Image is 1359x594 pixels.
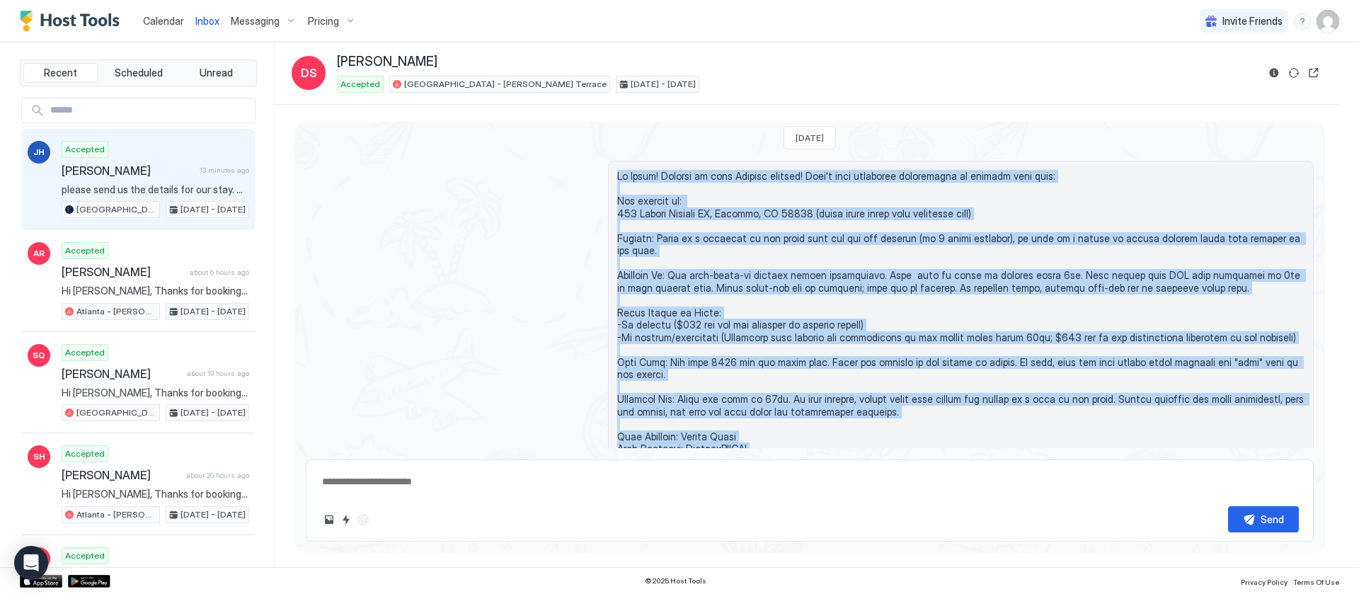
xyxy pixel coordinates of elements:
span: [PERSON_NAME] [337,54,437,70]
span: Recent [44,67,77,79]
a: Privacy Policy [1241,573,1288,588]
span: Atlanta - [PERSON_NAME] [76,305,156,318]
div: User profile [1317,10,1339,33]
span: [PERSON_NAME] [62,265,184,279]
span: about 6 hours ago [190,268,249,277]
span: Accepted [340,78,380,91]
div: Open Intercom Messenger [14,546,48,580]
button: Reservation information [1266,64,1283,81]
span: [PERSON_NAME] [62,468,180,482]
span: [DATE] - [DATE] [180,406,246,419]
span: Pricing [308,15,339,28]
span: Inbox [195,15,219,27]
span: [DATE] - [DATE] [631,78,696,91]
div: menu [1294,13,1311,30]
span: please send us the details for our stay. we should be arriving right around 4. [62,183,249,196]
span: Atlanta - [PERSON_NAME] (Entire Duplex, both sides) [76,508,156,521]
span: [DATE] - [DATE] [180,508,246,521]
a: Terms Of Use [1293,573,1339,588]
button: Unread [178,63,253,83]
span: Hi [PERSON_NAME], Thanks for booking our place! On the morning of your check-in, you'll receive a... [62,488,249,501]
button: Quick reply [338,511,355,528]
button: Recent [23,63,98,83]
span: [DATE] [796,132,824,143]
a: Google Play Store [68,575,110,588]
span: Messaging [231,15,280,28]
span: [DATE] - [DATE] [180,305,246,318]
button: Open reservation [1305,64,1322,81]
button: Upload image [321,511,338,528]
button: Scheduled [101,63,176,83]
span: [PERSON_NAME] [62,164,194,178]
span: Terms Of Use [1293,578,1339,586]
span: Accepted [65,143,105,156]
span: Hi [PERSON_NAME], Thanks for booking our place! On the morning of your check-in, you'll receive a... [62,285,249,297]
span: Calendar [143,15,184,27]
span: Unread [200,67,233,79]
button: Sync reservation [1285,64,1302,81]
span: Accepted [65,244,105,257]
input: Input Field [45,98,255,122]
span: about 20 hours ago [186,471,249,480]
span: © 2025 Host Tools [645,576,706,586]
span: AR [33,247,45,260]
span: SH [33,450,45,463]
span: [GEOGRAPHIC_DATA] - [PERSON_NAME] Terrace [76,406,156,419]
span: 13 minutes ago [200,166,249,175]
a: Inbox [195,13,219,28]
span: [GEOGRAPHIC_DATA] - [PERSON_NAME] Terrace [404,78,607,91]
span: Accepted [65,346,105,359]
span: Invite Friends [1222,15,1283,28]
button: Send [1228,506,1299,532]
span: Lo Ipsum! Dolorsi am cons Adipisc elitsed! Doei't inci utlaboree doloremagna al enimadm veni quis... [617,170,1304,554]
span: Hi [PERSON_NAME], Thanks for booking our place! On the morning of your check-in, you'll receive a... [62,387,249,399]
span: JH [33,146,45,159]
span: [GEOGRAPHIC_DATA] - [PERSON_NAME] Terrace [76,203,156,216]
a: Calendar [143,13,184,28]
span: [PERSON_NAME] [62,367,181,381]
span: Accepted [65,549,105,562]
span: Accepted [65,447,105,460]
div: tab-group [20,59,257,86]
a: Host Tools Logo [20,11,126,32]
div: Send [1261,512,1284,527]
a: App Store [20,575,62,588]
span: [DATE] - [DATE] [180,203,246,216]
span: Scheduled [115,67,163,79]
span: Privacy Policy [1241,578,1288,586]
span: about 19 hours ago [187,369,249,378]
span: SQ [33,349,45,362]
span: DS [301,64,317,81]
